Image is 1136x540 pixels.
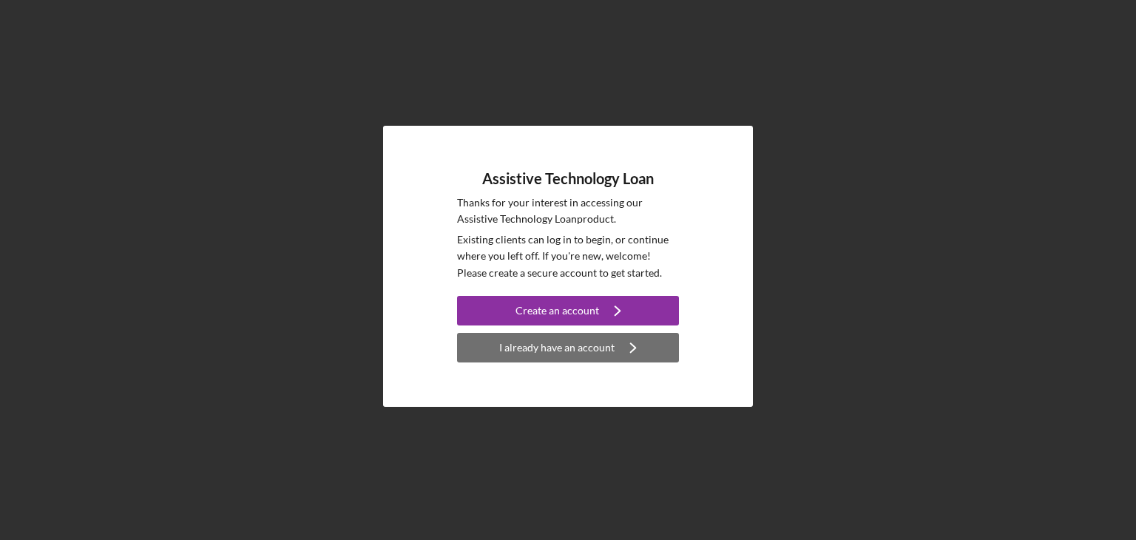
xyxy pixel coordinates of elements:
div: I already have an account [499,333,615,362]
h4: Assistive Technology Loan [482,170,654,187]
a: Create an account [457,296,679,329]
button: I already have an account [457,333,679,362]
div: Create an account [515,296,599,325]
button: Create an account [457,296,679,325]
p: Existing clients can log in to begin, or continue where you left off. If you're new, welcome! Ple... [457,232,679,281]
p: Thanks for your interest in accessing our Assistive Technology Loan product. [457,195,679,228]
